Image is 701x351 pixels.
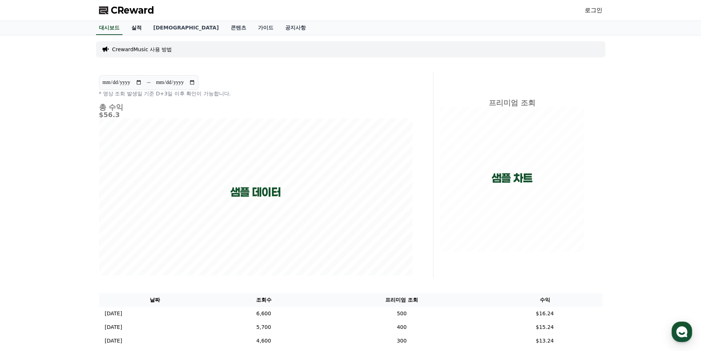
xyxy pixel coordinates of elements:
[211,320,316,334] td: 5,700
[230,186,281,199] p: 샘플 데이터
[439,99,585,107] h4: 프리미엄 조회
[112,46,172,53] a: CrewardMusic 사용 방법
[99,293,212,307] th: 날짜
[211,307,316,320] td: 6,600
[2,234,49,252] a: 홈
[316,320,487,334] td: 400
[316,307,487,320] td: 500
[279,21,312,35] a: 공지사항
[105,310,122,317] p: [DATE]
[488,334,602,348] td: $13.24
[96,21,123,35] a: 대시보드
[488,293,602,307] th: 수익
[316,293,487,307] th: 프리미엄 조회
[316,334,487,348] td: 300
[99,4,154,16] a: CReward
[252,21,279,35] a: 가이드
[99,90,413,97] p: * 영상 조회 발생일 기준 D+3일 이후 확인이 가능합니다.
[492,172,532,185] p: 샘플 차트
[585,6,602,15] a: 로그인
[211,334,316,348] td: 4,600
[95,234,141,252] a: 설정
[105,337,122,345] p: [DATE]
[146,78,151,87] p: ~
[67,245,76,251] span: 대화
[148,21,225,35] a: [DEMOGRAPHIC_DATA]
[488,320,602,334] td: $15.24
[99,103,413,111] h4: 총 수익
[114,245,123,250] span: 설정
[125,21,148,35] a: 실적
[111,4,154,16] span: CReward
[49,234,95,252] a: 대화
[23,245,28,250] span: 홈
[225,21,252,35] a: 콘텐츠
[105,323,122,331] p: [DATE]
[211,293,316,307] th: 조회수
[99,111,413,119] h5: $56.3
[488,307,602,320] td: $16.24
